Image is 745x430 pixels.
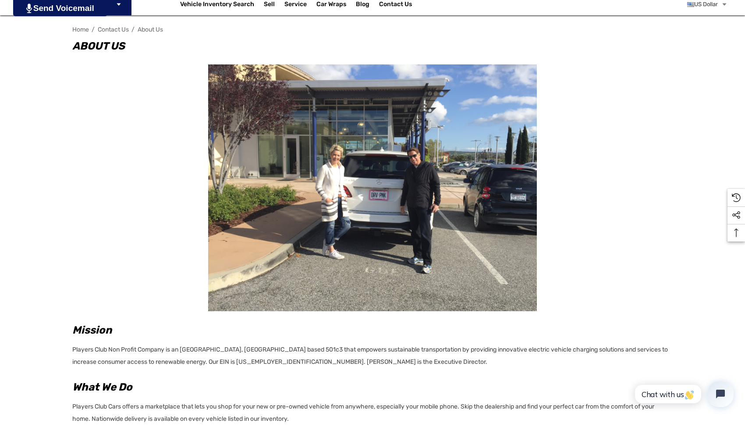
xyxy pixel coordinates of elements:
[264,0,275,10] span: Sell
[379,0,412,10] a: Contact Us
[727,228,745,237] svg: Top
[732,193,741,202] svg: Recently Viewed
[625,373,741,415] iframe: Tidio Chat
[72,341,673,368] p: Players Club Non Profit Company is an [GEOGRAPHIC_DATA], [GEOGRAPHIC_DATA] based 501c3 that empow...
[138,26,163,33] a: About Us
[116,1,122,7] svg: Icon Arrow Down
[72,398,673,425] p: Players Club Cars offers a marketplace that lets you shop for your new or pre-owned vehicle from ...
[316,0,346,10] span: Car Wraps
[26,4,32,13] img: PjwhLS0gR2VuZXJhdG9yOiBHcmF2aXQuaW8gLS0+PHN2ZyB4bWxucz0iaHR0cDovL3d3dy53My5vcmcvMjAwMC9zdmciIHhtb...
[72,37,673,55] h1: About Us
[180,0,254,10] a: Vehicle Inventory Search
[356,0,369,10] a: Blog
[284,0,307,10] a: Service
[208,64,537,311] img: img-9354.jpg
[732,211,741,220] svg: Social Media
[72,22,673,37] nav: Breadcrumb
[72,26,89,33] a: Home
[72,322,673,338] h2: Mission
[72,379,673,395] h2: What We Do
[98,26,129,33] a: Contact Us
